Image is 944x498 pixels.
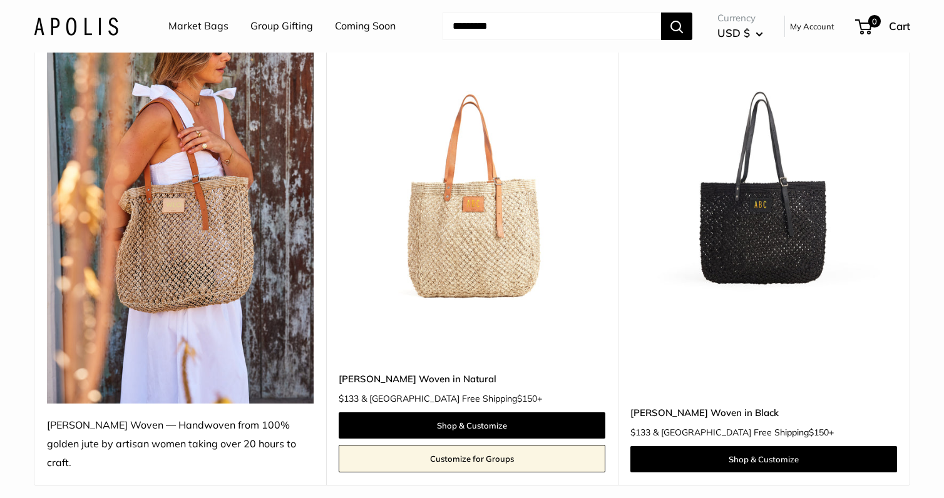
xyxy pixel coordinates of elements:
[790,19,834,34] a: My Account
[47,416,314,472] div: [PERSON_NAME] Woven — Handwoven from 100% golden jute by artisan women taking over 20 hours to cr...
[335,17,396,36] a: Coming Soon
[47,48,314,404] img: Mercado Woven — Handwoven from 100% golden jute by artisan women taking over 20 hours to craft.
[517,393,537,404] span: $150
[339,393,359,404] span: $133
[717,26,750,39] span: USD $
[443,13,661,40] input: Search...
[717,9,763,27] span: Currency
[168,17,228,36] a: Market Bags
[339,412,605,439] a: Shop & Customize
[339,372,605,386] a: [PERSON_NAME] Woven in Natural
[889,19,910,33] span: Cart
[630,446,897,472] a: Shop & Customize
[717,23,763,43] button: USD $
[809,427,829,438] span: $150
[630,427,650,438] span: $133
[856,16,910,36] a: 0 Cart
[630,48,897,315] img: Mercado Woven in Black
[339,445,605,472] a: Customize for Groups
[630,405,897,420] a: [PERSON_NAME] Woven in Black
[868,15,881,28] span: 0
[630,48,897,315] a: Mercado Woven in BlackMercado Woven in Black
[339,48,605,315] a: Mercado Woven in NaturalMercado Woven in Natural
[361,394,542,403] span: & [GEOGRAPHIC_DATA] Free Shipping +
[250,17,313,36] a: Group Gifting
[653,428,834,437] span: & [GEOGRAPHIC_DATA] Free Shipping +
[661,13,692,40] button: Search
[34,17,118,35] img: Apolis
[339,48,605,315] img: Mercado Woven in Natural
